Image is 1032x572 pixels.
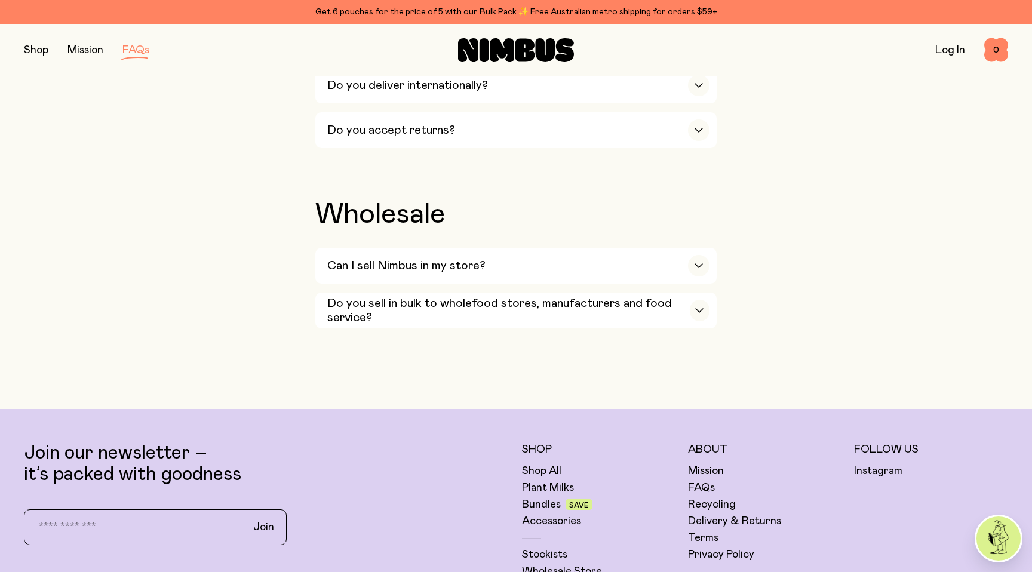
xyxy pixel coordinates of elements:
[688,481,715,495] a: FAQs
[315,67,717,103] button: Do you deliver internationally?
[935,45,965,56] a: Log In
[327,296,690,325] h3: Do you sell in bulk to wholefood stores, manufacturers and food service?
[244,515,284,540] button: Join
[688,442,842,457] h5: About
[688,464,724,478] a: Mission
[688,497,736,512] a: Recycling
[688,514,781,528] a: Delivery & Returns
[327,123,455,137] h3: Do you accept returns?
[327,259,486,273] h3: Can I sell Nimbus in my store?
[522,481,574,495] a: Plant Milks
[522,497,561,512] a: Bundles
[854,442,1008,457] h5: Follow Us
[315,112,717,148] button: Do you accept returns?
[327,78,488,93] h3: Do you deliver internationally?
[688,531,718,545] a: Terms
[984,38,1008,62] button: 0
[522,464,561,478] a: Shop All
[122,45,149,56] a: FAQs
[688,548,754,562] a: Privacy Policy
[569,502,589,509] span: Save
[24,442,510,485] p: Join our newsletter – it’s packed with goodness
[315,200,717,229] h2: Wholesale
[854,464,902,478] a: Instagram
[253,520,274,534] span: Join
[315,293,717,328] button: Do you sell in bulk to wholefood stores, manufacturers and food service?
[976,516,1021,561] img: agent
[315,248,717,284] button: Can I sell Nimbus in my store?
[522,514,581,528] a: Accessories
[522,442,676,457] h5: Shop
[522,548,567,562] a: Stockists
[67,45,103,56] a: Mission
[24,5,1008,19] div: Get 6 pouches for the price of 5 with our Bulk Pack ✨ Free Australian metro shipping for orders $59+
